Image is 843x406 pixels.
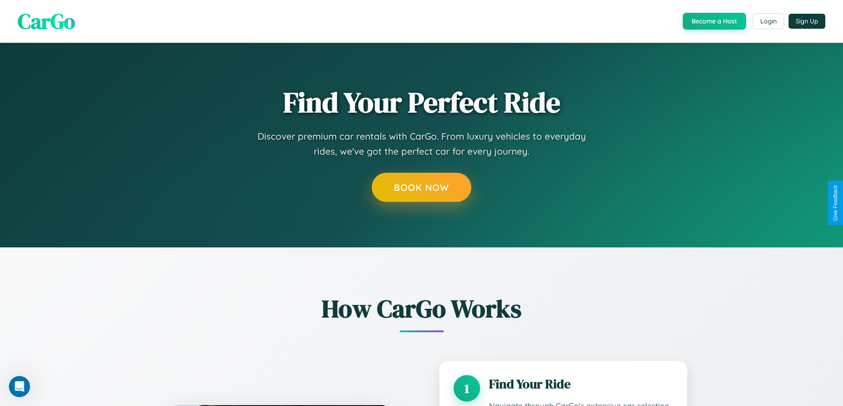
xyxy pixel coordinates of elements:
[454,375,480,402] div: 1
[683,13,746,30] button: Become a Host
[18,7,75,36] span: CarGo
[789,14,825,29] button: Sign Up
[832,185,839,221] div: Give Feedback
[489,375,673,393] h3: Find Your Ride
[283,87,560,118] h1: Find Your Perfect Ride
[9,376,30,397] iframe: Intercom live chat
[245,129,599,159] p: Discover premium car rentals with CarGo. From luxury vehicles to everyday rides, we've got the pe...
[372,173,471,202] button: Book Now
[156,292,687,326] h2: How CarGo Works
[753,13,784,29] button: Login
